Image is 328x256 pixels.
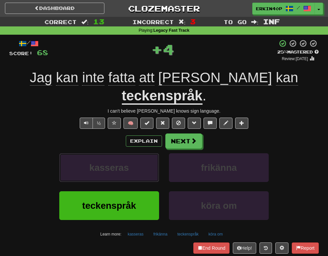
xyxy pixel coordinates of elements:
[169,153,269,182] button: frikänna
[150,229,171,239] button: frikänna
[156,118,169,129] button: Reset to 0% Mastered (alt+r)
[158,70,272,86] span: [PERSON_NAME]
[132,18,174,25] span: Incorrect
[80,118,93,129] button: Play sentence audio (ctl+space)
[5,3,104,14] a: Dashboard
[172,118,185,129] button: Ignore sentence (alt+i)
[219,118,232,129] button: Edit sentence (alt+d)
[126,135,162,147] button: Explain
[193,242,230,254] button: End Round
[93,118,105,129] button: ½
[37,48,48,56] span: 68
[277,49,287,55] span: 25 %
[82,70,104,86] span: inte
[81,19,89,25] span: :
[252,3,315,15] a: Erkin40p /
[93,18,104,25] span: 13
[59,153,159,182] button: kasseras
[165,133,202,149] button: Next
[114,3,214,14] a: Clozemaster
[224,18,247,25] span: To go
[174,229,202,239] button: teckenspråk
[251,19,259,25] span: :
[169,191,269,220] button: köra om
[201,201,237,211] span: köra om
[122,88,203,105] u: teckenspråk
[188,118,201,129] button: Grammar (alt+g)
[233,242,256,254] button: Help!
[235,118,248,129] button: Add to collection (alt+a)
[123,118,138,129] button: 🧠
[82,201,136,211] span: teckenspråk
[9,39,48,48] div: /
[282,56,308,61] small: Review: [DATE]
[9,108,319,114] div: I can't believe [PERSON_NAME] knows sign language.
[276,70,298,86] span: kan
[178,19,186,25] span: :
[204,118,217,129] button: Discuss sentence (alt+u)
[263,18,280,25] span: Inf
[297,5,300,10] span: /
[153,28,189,33] strong: Legacy Fast Track
[277,49,319,55] div: Mastered
[203,88,206,103] span: .
[59,191,159,220] button: teckenspråk
[100,232,122,237] small: Learn more:
[124,229,147,239] button: kasseras
[30,70,52,86] span: Jag
[9,51,33,56] span: Score:
[108,118,121,129] button: Favorite sentence (alt+f)
[78,118,105,129] div: Text-to-speech controls
[201,163,237,173] span: frikänna
[163,41,174,57] span: 4
[89,163,129,173] span: kasseras
[44,18,77,25] span: Correct
[151,39,163,59] span: +
[260,242,272,254] button: Round history (alt+y)
[56,70,78,86] span: kan
[292,242,319,254] button: Report
[190,18,196,25] span: 3
[139,70,154,86] span: att
[205,229,226,239] button: köra om
[108,70,135,86] span: fatta
[256,6,282,12] span: Erkin40p
[140,118,153,129] button: Set this sentence to 100% Mastered (alt+m)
